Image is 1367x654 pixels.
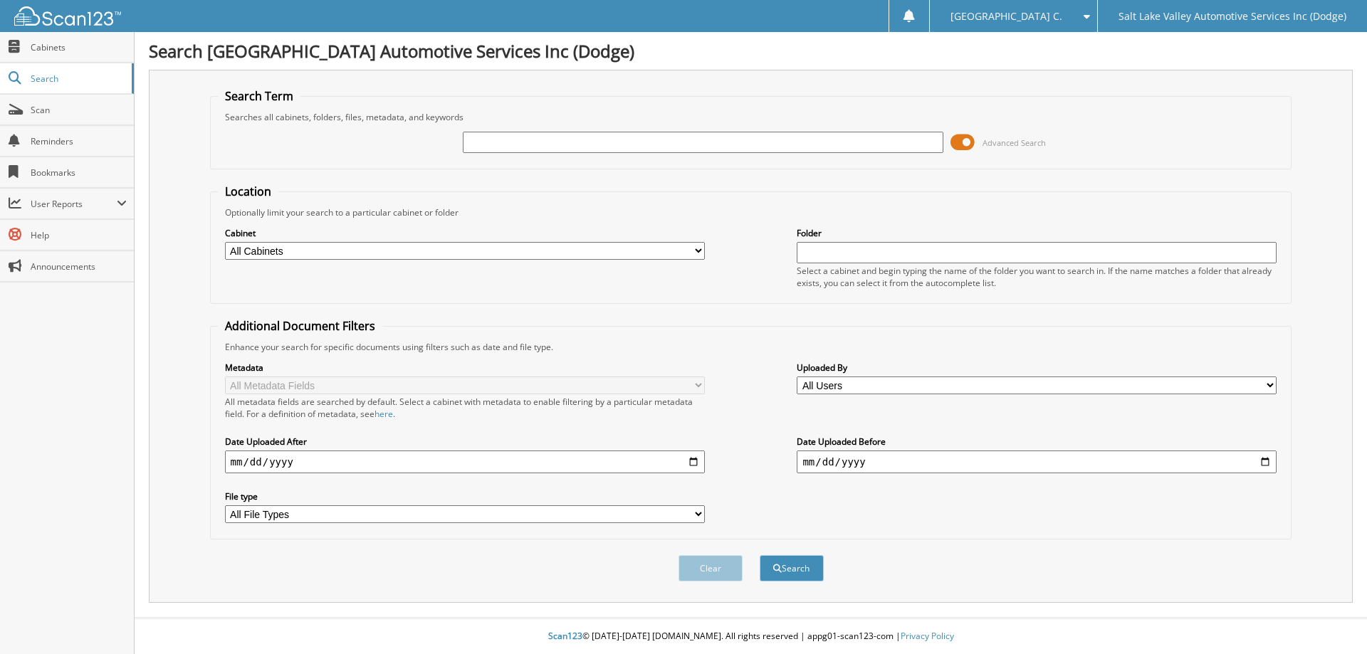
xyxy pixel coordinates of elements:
[218,206,1284,218] div: Optionally limit your search to a particular cabinet or folder
[375,408,393,420] a: here
[225,227,705,239] label: Cabinet
[679,555,743,581] button: Clear
[218,184,278,199] legend: Location
[950,12,1062,21] span: [GEOGRAPHIC_DATA] C.
[225,450,705,473] input: start
[1119,12,1346,21] span: Salt Lake Valley Automotive Services Inc (Dodge)
[225,490,705,502] label: File type
[149,39,1353,63] h1: Search [GEOGRAPHIC_DATA] Automotive Services Inc (Dodge)
[901,630,954,642] a: Privacy Policy
[218,341,1284,353] div: Enhance your search for specific documents using filters such as date and file type.
[31,260,127,273] span: Announcements
[225,436,705,448] label: Date Uploaded After
[797,227,1277,239] label: Folder
[14,6,121,26] img: scan123-logo-white.svg
[31,198,117,210] span: User Reports
[225,396,705,420] div: All metadata fields are searched by default. Select a cabinet with metadata to enable filtering b...
[218,88,300,104] legend: Search Term
[797,265,1277,289] div: Select a cabinet and begin typing the name of the folder you want to search in. If the name match...
[31,167,127,179] span: Bookmarks
[31,104,127,116] span: Scan
[31,229,127,241] span: Help
[135,619,1367,654] div: © [DATE]-[DATE] [DOMAIN_NAME]. All rights reserved | appg01-scan123-com |
[760,555,824,581] button: Search
[218,318,382,334] legend: Additional Document Filters
[797,362,1277,374] label: Uploaded By
[218,111,1284,123] div: Searches all cabinets, folders, files, metadata, and keywords
[797,450,1277,473] input: end
[31,41,127,53] span: Cabinets
[548,630,582,642] span: Scan123
[31,73,125,85] span: Search
[31,135,127,147] span: Reminders
[797,436,1277,448] label: Date Uploaded Before
[983,137,1046,148] span: Advanced Search
[225,362,705,374] label: Metadata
